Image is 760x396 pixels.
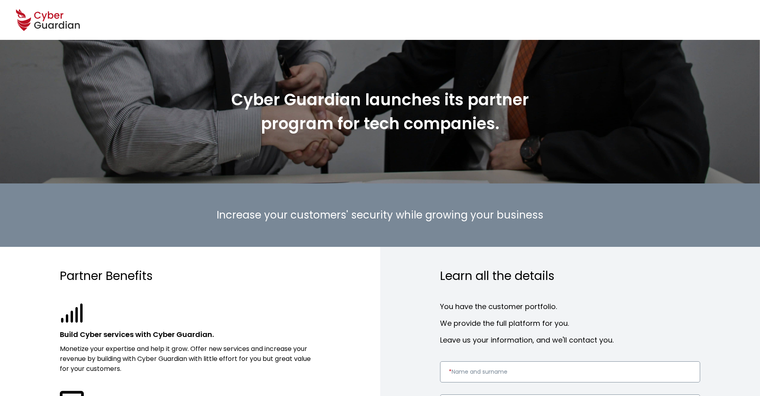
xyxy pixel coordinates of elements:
[440,318,701,329] h4: We provide the full platform for you.
[141,183,620,247] h2: Increase your customers' security while growing your business
[440,301,701,312] h4: You have the customer portfolio.
[440,267,701,285] h3: Learn all the details
[440,335,701,345] h4: Leave us your information, and we'll contact you.
[60,344,320,374] p: Monetize your expertise and help it grow. Offer new services and increase your revenue by buildin...
[60,329,214,339] strong: Build Cyber services with Cyber Guardian.
[60,267,320,285] h3: Partner Benefits
[231,89,529,135] strong: Cyber Guardian launches its partner program for tech companies.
